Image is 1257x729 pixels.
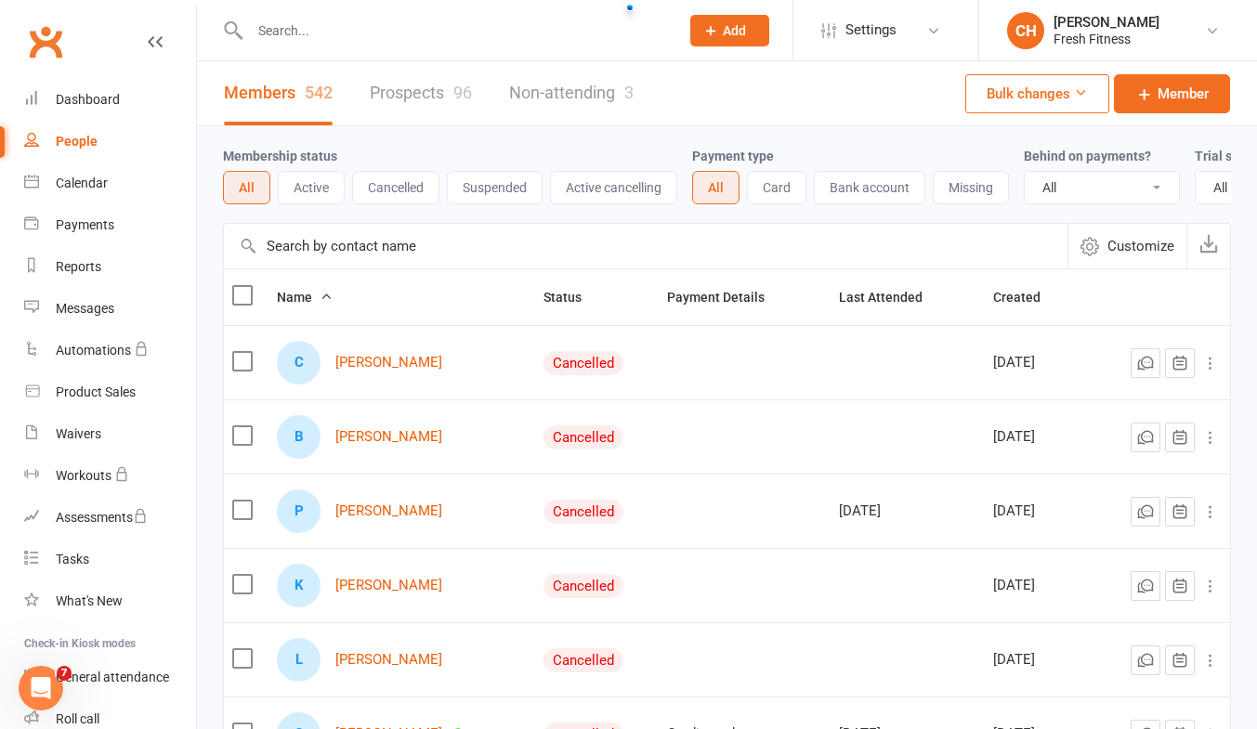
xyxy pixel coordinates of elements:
[56,134,98,149] div: People
[1024,149,1151,163] label: Behind on payments?
[56,510,148,525] div: Assessments
[56,593,123,608] div: What's New
[1067,224,1186,268] button: Customize
[690,15,769,46] button: Add
[90,23,231,42] p: The team can also help
[993,290,1061,305] span: Created
[277,638,321,682] div: Lynda
[49,248,270,267] div: Powered by
[15,28,305,273] div: How satisfied are you with your Clubworx customer support?< Not at all satisfied12345Completely s...
[1114,74,1230,113] a: Member
[223,149,337,163] label: Membership status
[49,206,270,226] div: Completely satisfied >
[933,171,1009,204] button: Missing
[447,171,543,204] button: Suspended
[24,539,196,580] a: Tasks
[56,426,101,441] div: Waivers
[278,171,345,204] button: Active
[277,341,321,384] div: Charlene
[19,666,63,710] iframe: Intercom live chat
[24,121,196,163] a: People
[543,290,602,305] span: Status
[277,286,333,308] button: Name
[24,413,196,455] a: Waivers
[305,83,333,102] div: 542
[181,163,225,199] button: 4
[24,657,196,698] a: General attendance kiosk mode
[24,497,196,539] a: Assessments
[56,301,114,316] div: Messages
[56,217,114,232] div: Payments
[29,587,44,602] button: Emoji picker
[335,503,442,519] a: [PERSON_NAME]
[993,503,1084,519] div: [DATE]
[543,425,623,449] div: Cancelled
[509,61,634,125] a: Non-attending3
[845,9,897,51] span: Settings
[24,288,196,330] a: Messages
[370,61,472,125] a: Prospects96
[16,548,356,579] textarea: Message…
[277,489,321,533] div: Phil
[56,711,99,726] div: Roll call
[747,171,806,204] button: Card
[24,580,196,622] a: What's New
[1158,83,1209,105] span: Member
[993,429,1084,445] div: [DATE]
[49,136,270,155] div: < Not at all satisfied
[24,163,196,204] a: Calendar
[277,564,321,607] div: Karyn Elizabeth
[335,429,442,445] a: [PERSON_NAME]
[667,286,785,308] button: Payment Details
[24,79,196,121] a: Dashboard
[24,455,196,497] a: Workouts
[30,510,290,528] div: If Paid, you can either:
[277,415,321,459] div: Brittany
[140,171,179,190] span: 3
[22,19,69,65] a: Clubworx
[814,171,925,204] button: Bank account
[15,288,357,380] div: Carissa says…
[56,552,89,566] div: Tasks
[692,149,774,163] label: Payment type
[229,171,268,190] span: 5
[24,330,196,371] a: Automations
[52,171,91,190] span: 1
[82,299,342,354] div: Ok. I don't want the member to be charged any fees as she's paid a different way this time
[24,246,196,288] a: Reports
[49,55,270,113] h2: How satisfied are you with your Clubworx customer support?
[335,578,442,593] a: [PERSON_NAME]
[543,286,602,308] button: Status
[24,204,196,246] a: Payments
[56,92,120,107] div: Dashboard
[993,355,1084,371] div: [DATE]
[59,587,73,602] button: Gif picker
[993,578,1084,593] div: [DATE]
[56,259,101,274] div: Reports
[543,648,623,672] div: Cancelled
[49,163,93,199] button: 1
[993,286,1061,308] button: Created
[543,351,623,375] div: Cancelled
[692,171,740,204] button: All
[53,10,83,40] img: Profile image for Toby
[244,18,666,44] input: Search...
[335,652,442,668] a: [PERSON_NAME]
[15,380,305,706] div: Because it has moved to [GEOGRAPHIC_DATA], we aren't able to stop Ezidebit from processing it. Yo...
[543,574,623,598] div: Cancelled
[335,355,442,371] a: [PERSON_NAME]
[839,286,943,308] button: Last Attended
[624,83,634,102] div: 3
[96,171,135,190] span: 2
[319,579,348,609] button: Send a message…
[12,7,47,43] button: go back
[543,500,623,524] div: Cancelled
[56,670,169,684] div: General attendance
[453,83,472,102] div: 96
[44,527,290,545] li: Refund the member the fees
[723,23,746,38] span: Add
[839,290,943,305] span: Last Attended
[324,7,360,43] button: Home
[993,652,1084,668] div: [DATE]
[1107,235,1174,257] span: Customize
